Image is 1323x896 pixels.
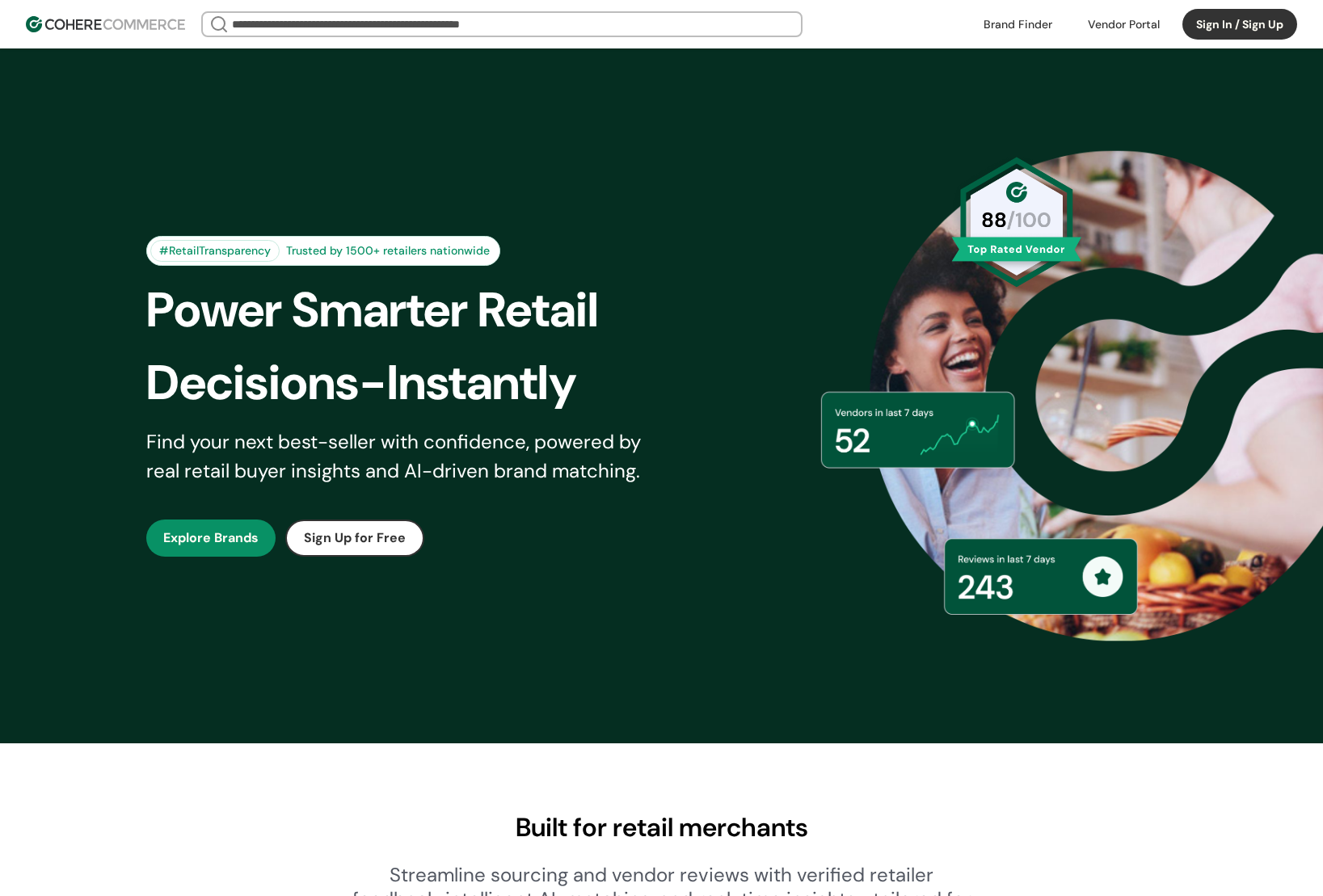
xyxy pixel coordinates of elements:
[26,16,185,32] img: Cohere Logo
[146,520,276,557] button: Explore Brands
[150,240,280,262] div: #RetailTransparency
[146,347,689,419] div: Decisions-Instantly
[146,427,662,486] div: Find your next best-seller with confidence, powered by real retail buyer insights and AI-driven b...
[1182,9,1297,40] button: Sign In / Sign Up
[146,274,689,347] div: Power Smarter Retail
[280,242,496,259] div: Trusted by 1500+ retailers nationwide
[106,808,1218,847] div: Built for retail merchants
[285,520,424,557] button: Sign Up for Free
